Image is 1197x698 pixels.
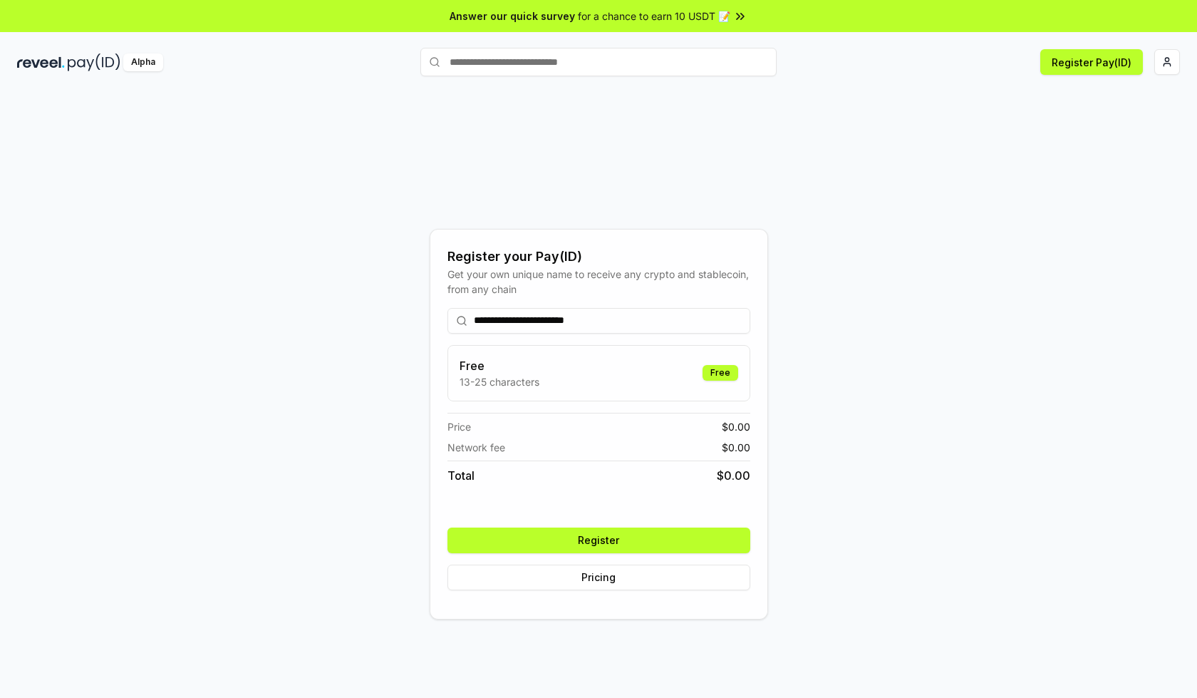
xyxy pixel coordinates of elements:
span: for a chance to earn 10 USDT 📝 [578,9,730,24]
span: Answer our quick survey [450,9,575,24]
img: pay_id [68,53,120,71]
span: $ 0.00 [717,467,750,484]
img: reveel_dark [17,53,65,71]
span: $ 0.00 [722,440,750,455]
button: Pricing [447,565,750,590]
h3: Free [460,357,539,374]
div: Register your Pay(ID) [447,247,750,267]
button: Register [447,528,750,553]
span: $ 0.00 [722,419,750,434]
span: Price [447,419,471,434]
p: 13-25 characters [460,374,539,389]
button: Register Pay(ID) [1040,49,1143,75]
div: Alpha [123,53,163,71]
span: Network fee [447,440,505,455]
div: Free [703,365,738,381]
div: Get your own unique name to receive any crypto and stablecoin, from any chain [447,267,750,297]
span: Total [447,467,475,484]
